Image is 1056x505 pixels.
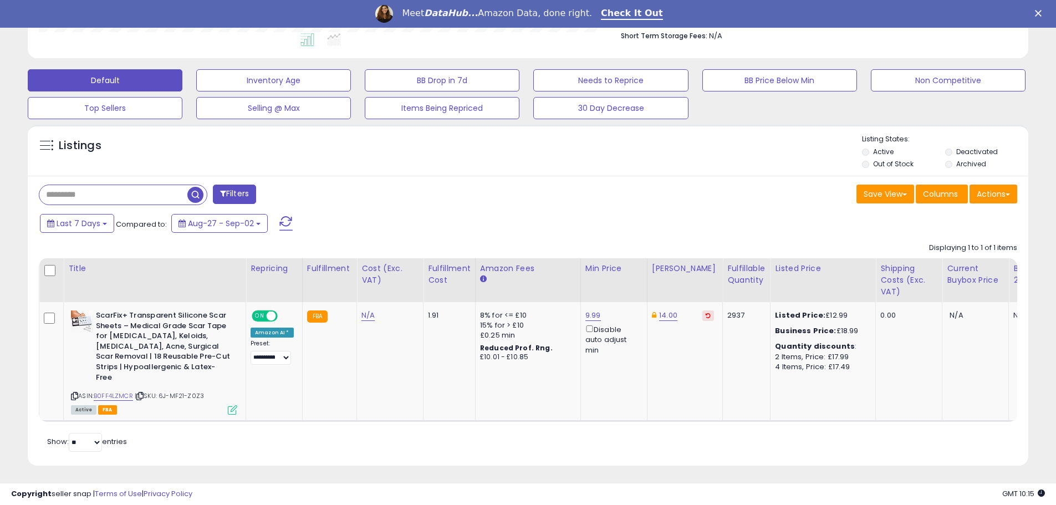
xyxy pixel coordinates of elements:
[947,263,1004,286] div: Current Buybox Price
[585,310,601,321] a: 9.99
[47,436,127,447] span: Show: entries
[480,310,572,320] div: 8% for <= £10
[361,310,375,321] a: N/A
[727,310,762,320] div: 2937
[94,391,133,401] a: B0FF4LZMCR
[361,263,419,286] div: Cost (Exc. VAT)
[144,488,192,499] a: Privacy Policy
[480,353,572,362] div: £10.01 - £10.85
[276,312,294,321] span: OFF
[480,274,487,284] small: Amazon Fees.
[40,214,114,233] button: Last 7 Days
[116,219,167,229] span: Compared to:
[365,97,519,119] button: Items Being Repriced
[956,147,998,156] label: Deactivated
[585,323,639,355] div: Disable auto adjust min
[621,31,707,40] b: Short Term Storage Fees:
[135,391,204,400] span: | SKU: 6J-MF21-Z0Z3
[480,320,572,330] div: 15% for > £10
[98,405,117,415] span: FBA
[196,97,351,119] button: Selling @ Max
[1013,310,1050,320] div: N/A
[68,263,241,274] div: Title
[601,8,663,20] a: Check It Out
[57,218,100,229] span: Last 7 Days
[862,134,1028,145] p: Listing States:
[253,312,267,321] span: ON
[28,97,182,119] button: Top Sellers
[873,147,894,156] label: Active
[775,352,867,362] div: 2 Items, Price: £17.99
[709,30,722,41] span: N/A
[213,185,256,204] button: Filters
[775,310,867,320] div: £12.99
[1002,488,1045,499] span: 2025-09-10 10:15 GMT
[71,405,96,415] span: All listings currently available for purchase on Amazon
[775,263,871,274] div: Listed Price
[196,69,351,91] button: Inventory Age
[307,310,328,323] small: FBA
[95,488,142,499] a: Terms of Use
[428,263,471,286] div: Fulfillment Cost
[702,69,857,91] button: BB Price Below Min
[375,5,393,23] img: Profile image for Georgie
[28,69,182,91] button: Default
[11,489,192,499] div: seller snap | |
[923,188,958,200] span: Columns
[480,263,576,274] div: Amazon Fees
[916,185,968,203] button: Columns
[856,185,914,203] button: Save View
[950,310,963,320] span: N/A
[873,159,914,169] label: Out of Stock
[929,243,1017,253] div: Displaying 1 to 1 of 1 items
[880,310,933,320] div: 0.00
[775,325,836,336] b: Business Price:
[533,97,688,119] button: 30 Day Decrease
[775,341,867,351] div: :
[188,218,254,229] span: Aug-27 - Sep-02
[871,69,1026,91] button: Non Competitive
[428,310,467,320] div: 1.91
[775,362,867,372] div: 4 Items, Price: £17.49
[652,263,718,274] div: [PERSON_NAME]
[880,263,937,298] div: Shipping Costs (Exc. VAT)
[1013,263,1054,286] div: BB Share 24h.
[71,310,93,333] img: 41PvFoUiEFL._SL40_.jpg
[251,328,294,338] div: Amazon AI *
[956,159,986,169] label: Archived
[585,263,642,274] div: Min Price
[96,310,231,385] b: ScarFix+ Transparent Silicone Scar Sheets – Medical Grade Scar Tape for [MEDICAL_DATA], Keloids, ...
[480,343,553,353] b: Reduced Prof. Rng.
[775,310,825,320] b: Listed Price:
[307,263,352,274] div: Fulfillment
[533,69,688,91] button: Needs to Reprice
[480,330,572,340] div: £0.25 min
[59,138,101,154] h5: Listings
[171,214,268,233] button: Aug-27 - Sep-02
[659,310,677,321] a: 14.00
[775,326,867,336] div: £18.99
[424,8,478,18] i: DataHub...
[775,341,855,351] b: Quantity discounts
[251,340,294,365] div: Preset:
[1035,10,1046,17] div: Close
[251,263,298,274] div: Repricing
[71,310,237,414] div: ASIN:
[11,488,52,499] strong: Copyright
[365,69,519,91] button: BB Drop in 7d
[970,185,1017,203] button: Actions
[727,263,766,286] div: Fulfillable Quantity
[402,8,592,19] div: Meet Amazon Data, done right.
